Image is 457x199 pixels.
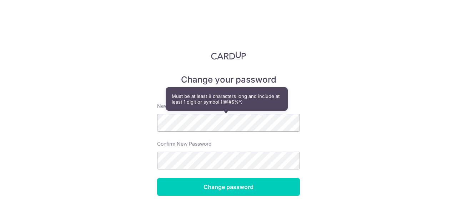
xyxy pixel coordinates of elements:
label: Confirm New Password [157,140,212,147]
input: Change password [157,178,300,196]
div: Must be at least 8 characters long and include at least 1 digit or symbol (!@#$%^) [166,88,287,110]
h5: Change your password [157,74,300,85]
img: CardUp Logo [211,51,246,60]
label: New password [157,103,192,110]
